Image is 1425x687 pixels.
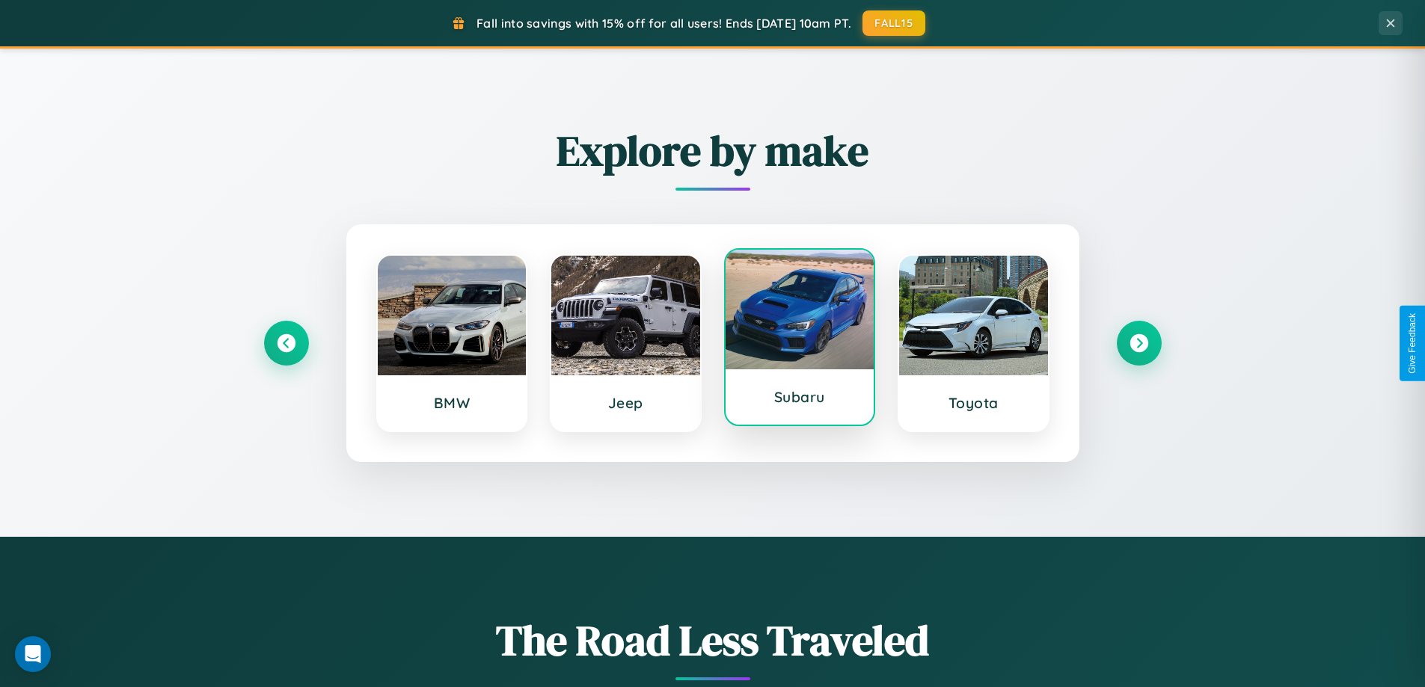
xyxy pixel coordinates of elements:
h3: Jeep [566,394,685,412]
h3: Subaru [741,388,859,406]
h2: Explore by make [264,122,1162,179]
div: Open Intercom Messenger [15,636,51,672]
h3: BMW [393,394,512,412]
h1: The Road Less Traveled [264,611,1162,669]
h3: Toyota [914,394,1033,412]
button: FALL15 [862,10,925,36]
div: Give Feedback [1407,313,1418,374]
span: Fall into savings with 15% off for all users! Ends [DATE] 10am PT. [476,16,851,31]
